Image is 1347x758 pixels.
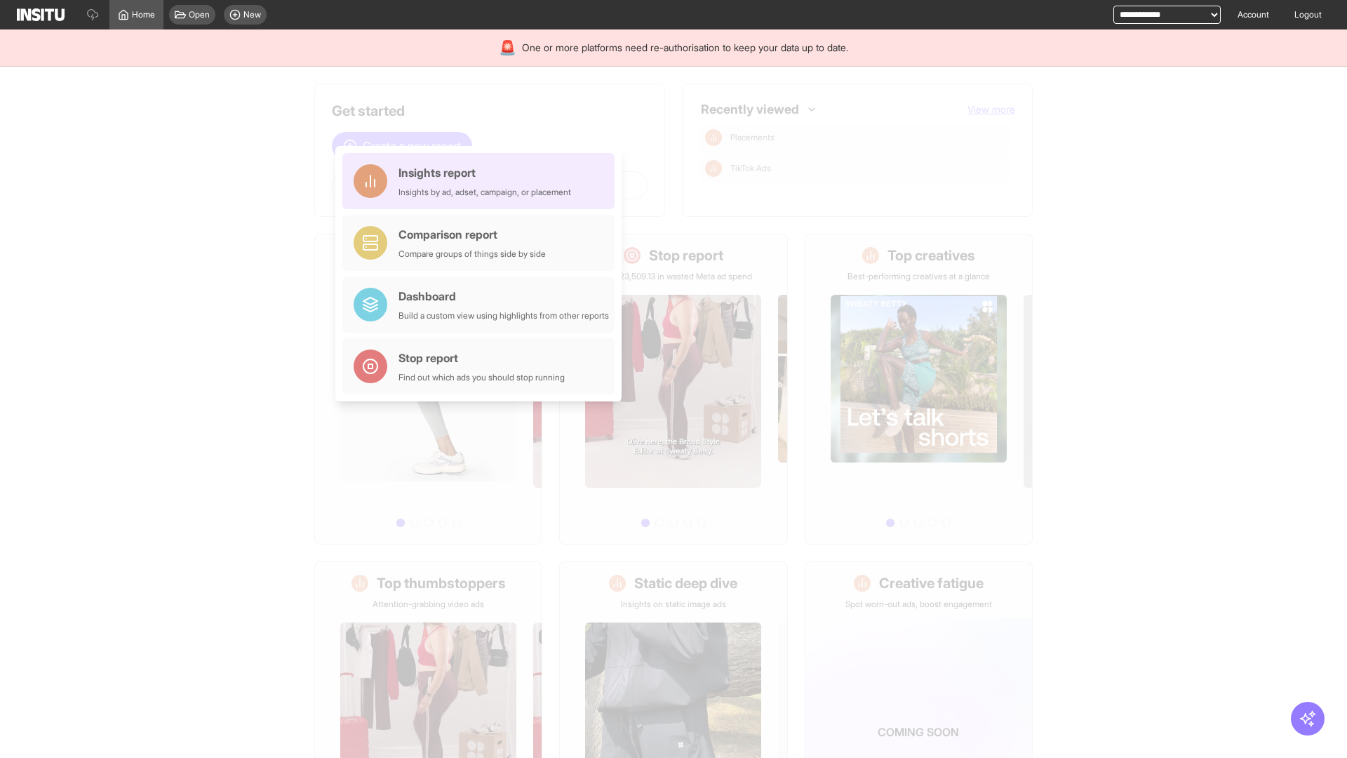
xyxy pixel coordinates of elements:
div: Build a custom view using highlights from other reports [398,310,609,321]
div: 🚨 [499,38,516,58]
span: Home [132,9,155,20]
div: Comparison report [398,226,546,243]
img: Logo [17,8,65,21]
div: Insights report [398,164,571,181]
div: Dashboard [398,288,609,305]
div: Stop report [398,350,565,366]
span: Open [189,9,210,20]
div: Insights by ad, adset, campaign, or placement [398,187,571,198]
span: New [243,9,261,20]
span: One or more platforms need re-authorisation to keep your data up to date. [522,41,848,55]
div: Find out which ads you should stop running [398,372,565,383]
div: Compare groups of things side by side [398,248,546,260]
